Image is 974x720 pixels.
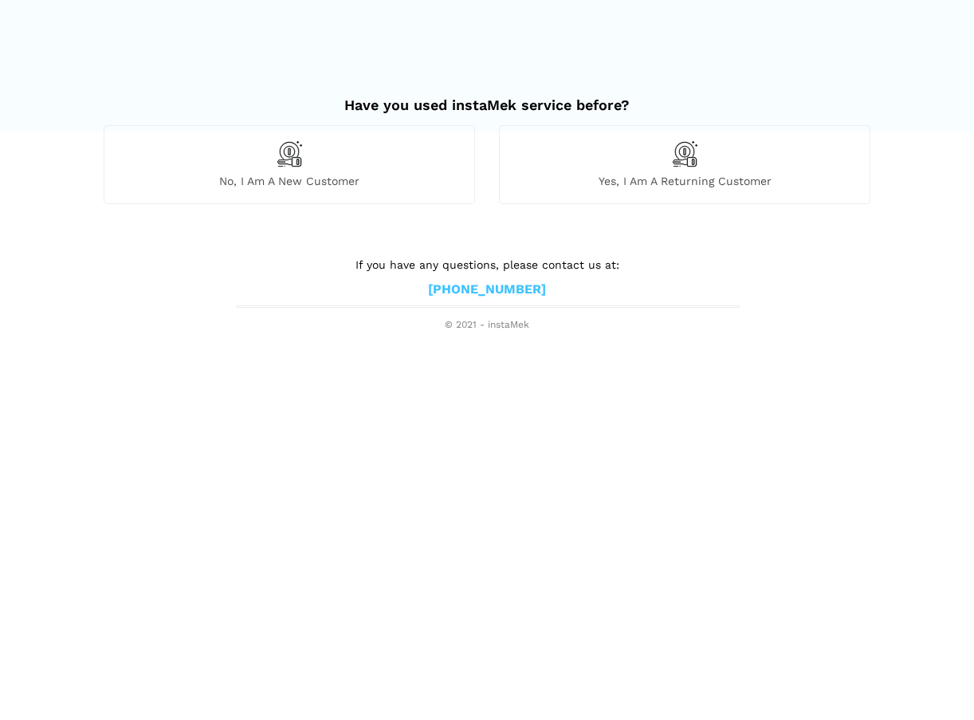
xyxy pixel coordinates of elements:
[428,281,546,298] a: [PHONE_NUMBER]
[236,319,738,332] span: © 2021 - instaMek
[500,174,870,188] span: Yes, I am a returning customer
[104,174,474,188] span: No, I am a new customer
[236,256,738,273] p: If you have any questions, please contact us at:
[104,81,870,114] h2: Have you used instaMek service before?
